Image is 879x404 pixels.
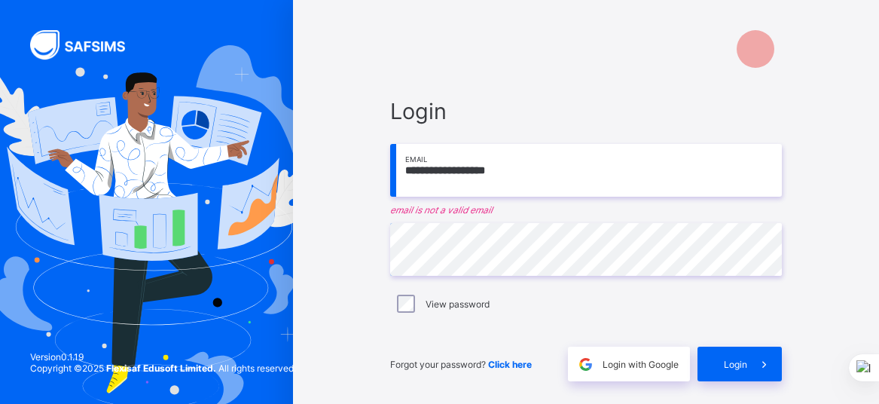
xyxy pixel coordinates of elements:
span: Copyright © 2025 All rights reserved. [30,363,296,374]
a: Click here [488,359,532,370]
em: email is not a valid email [390,204,782,216]
img: google.396cfc9801f0270233282035f929180a.svg [577,356,594,373]
label: View password [426,298,490,310]
strong: Flexisaf Edusoft Limited. [106,363,216,374]
span: Forgot your password? [390,359,532,370]
img: SAFSIMS Logo [30,30,143,60]
span: Login with Google [603,359,679,370]
span: Login [390,98,782,124]
span: Login [724,359,747,370]
span: Version 0.1.19 [30,351,296,363]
